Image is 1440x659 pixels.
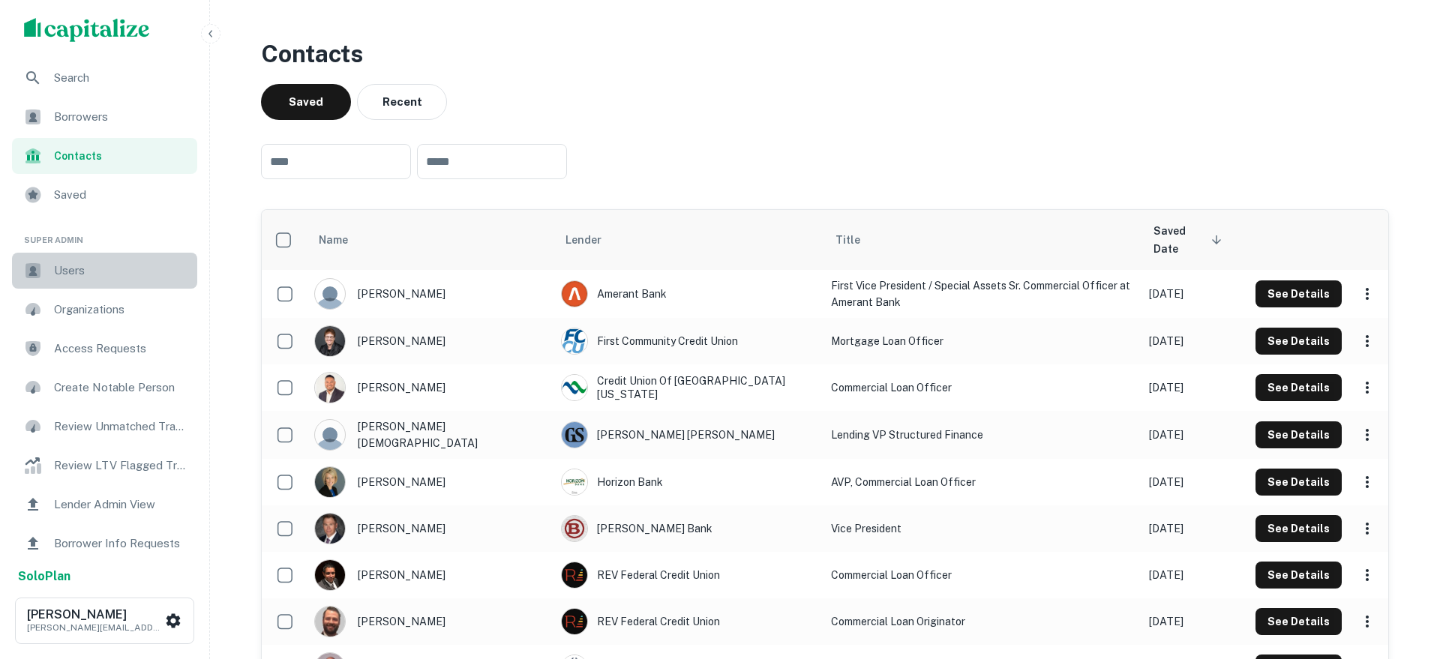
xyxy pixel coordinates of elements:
[12,448,197,484] a: Review LTV Flagged Transactions
[1255,515,1342,542] button: See Details
[314,513,546,544] div: [PERSON_NAME]
[27,621,162,634] p: [PERSON_NAME][EMAIL_ADDRESS][DOMAIN_NAME]
[12,60,197,96] a: Search
[1141,552,1238,598] td: [DATE]
[12,216,197,253] li: Super Admin
[314,372,546,403] div: [PERSON_NAME]
[823,411,1141,459] td: Lending VP Structured Finance
[1255,469,1342,496] button: See Details
[561,374,816,401] div: Credit Union Of [GEOGRAPHIC_DATA][US_STATE]
[12,138,197,174] a: Contacts
[561,515,816,542] div: [PERSON_NAME] Bank
[315,467,345,497] img: 1517382717992
[823,318,1141,364] td: Mortgage Loan Officer
[562,609,587,634] img: picture
[261,84,351,120] button: Saved
[315,514,345,544] img: 1705525291351
[315,607,345,637] img: 1516837152228
[24,18,150,42] img: capitalize-logo.png
[823,552,1141,598] td: Commercial Loan Officer
[1141,364,1238,411] td: [DATE]
[15,598,194,644] button: [PERSON_NAME][PERSON_NAME][EMAIL_ADDRESS][DOMAIN_NAME]
[314,418,546,451] div: [PERSON_NAME][DEMOGRAPHIC_DATA]
[823,505,1141,552] td: Vice President
[314,278,546,310] div: [PERSON_NAME]
[562,281,587,307] img: picture
[561,608,816,635] div: REV Federal Credit Union
[565,231,621,249] span: Lender
[12,292,197,328] a: Organizations
[54,262,188,280] span: Users
[12,177,197,213] a: Saved
[835,231,880,249] span: Title
[12,331,197,367] a: Access Requests
[315,373,345,403] img: 1657771516514
[1141,270,1238,318] td: [DATE]
[823,459,1141,505] td: AVP, Commercial Loan Officer
[315,279,345,309] img: 9c8pery4andzj6ohjkjp54ma2
[18,569,70,583] strong: Solo Plan
[1255,562,1342,589] button: See Details
[1255,328,1342,355] button: See Details
[12,370,197,406] a: Create Notable Person
[54,379,188,397] span: Create Notable Person
[315,420,345,450] img: 9c8pery4andzj6ohjkjp54ma2
[261,36,1389,72] h3: Contacts
[823,270,1141,318] td: First Vice President / Special Assets Sr. Commercial Officer at Amerant Bank
[357,84,447,120] button: Recent
[12,99,197,135] a: Borrowers
[1141,411,1238,459] td: [DATE]
[823,598,1141,645] td: Commercial Loan Originator
[562,328,587,354] img: picture
[54,496,188,514] span: Lender Admin View
[307,210,553,270] th: Name
[561,421,816,448] div: [PERSON_NAME] [PERSON_NAME]
[562,375,587,400] img: picture
[1255,421,1342,448] button: See Details
[314,325,546,357] div: [PERSON_NAME]
[561,280,816,307] div: Amerant Bank
[12,409,197,445] a: Review Unmatched Transactions
[562,469,587,495] img: picture
[27,609,162,621] h6: [PERSON_NAME]
[314,606,546,637] div: [PERSON_NAME]
[561,328,816,355] div: First Community Credit Union
[1141,598,1238,645] td: [DATE]
[54,457,188,475] span: Review LTV Flagged Transactions
[54,108,188,126] span: Borrowers
[54,69,188,87] span: Search
[1255,608,1342,635] button: See Details
[315,326,345,356] img: 1516900044001
[54,186,188,204] span: Saved
[562,516,587,541] img: picture
[12,526,197,562] a: Borrower Info Requests
[1141,210,1238,270] th: Saved Date
[1141,459,1238,505] td: [DATE]
[562,562,587,588] img: picture
[1141,505,1238,552] td: [DATE]
[12,253,197,289] a: Users
[54,418,188,436] span: Review Unmatched Transactions
[54,535,188,553] span: Borrower Info Requests
[315,560,345,590] img: 1620262624463
[12,487,197,523] a: Lender Admin View
[823,210,1141,270] th: Title
[54,340,188,358] span: Access Requests
[18,568,70,586] a: SoloPlan
[561,469,816,496] div: Horizon Bank
[54,301,188,319] span: Organizations
[1365,539,1440,611] iframe: Chat Widget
